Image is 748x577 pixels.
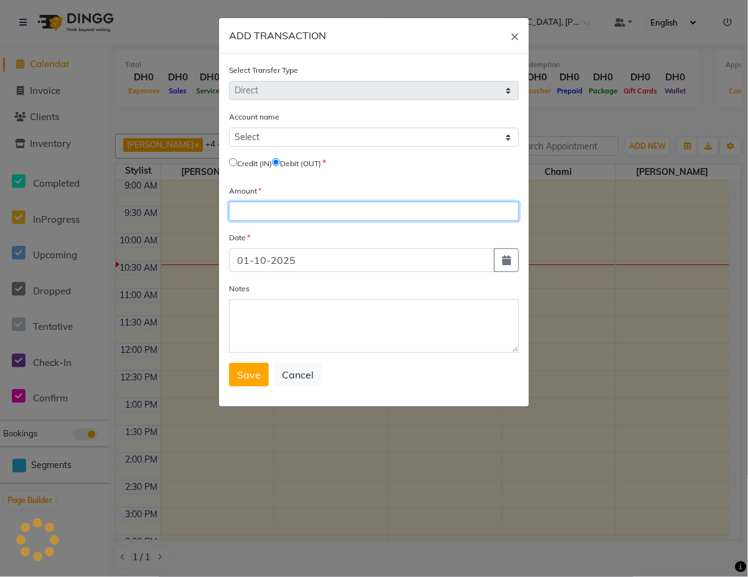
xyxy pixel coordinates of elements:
[229,283,250,294] label: Notes
[280,158,321,169] label: Debit (OUT)
[229,363,269,387] button: Save
[229,28,326,43] h6: ADD TRANSACTION
[229,232,250,243] label: Date
[274,363,322,387] button: Cancel
[229,185,261,197] label: Amount
[229,111,279,123] label: Account name
[229,65,298,76] label: Select Transfer Type
[510,26,519,45] span: ×
[237,158,272,169] label: Credit (IN)
[237,368,261,381] span: Save
[500,18,529,53] button: Close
